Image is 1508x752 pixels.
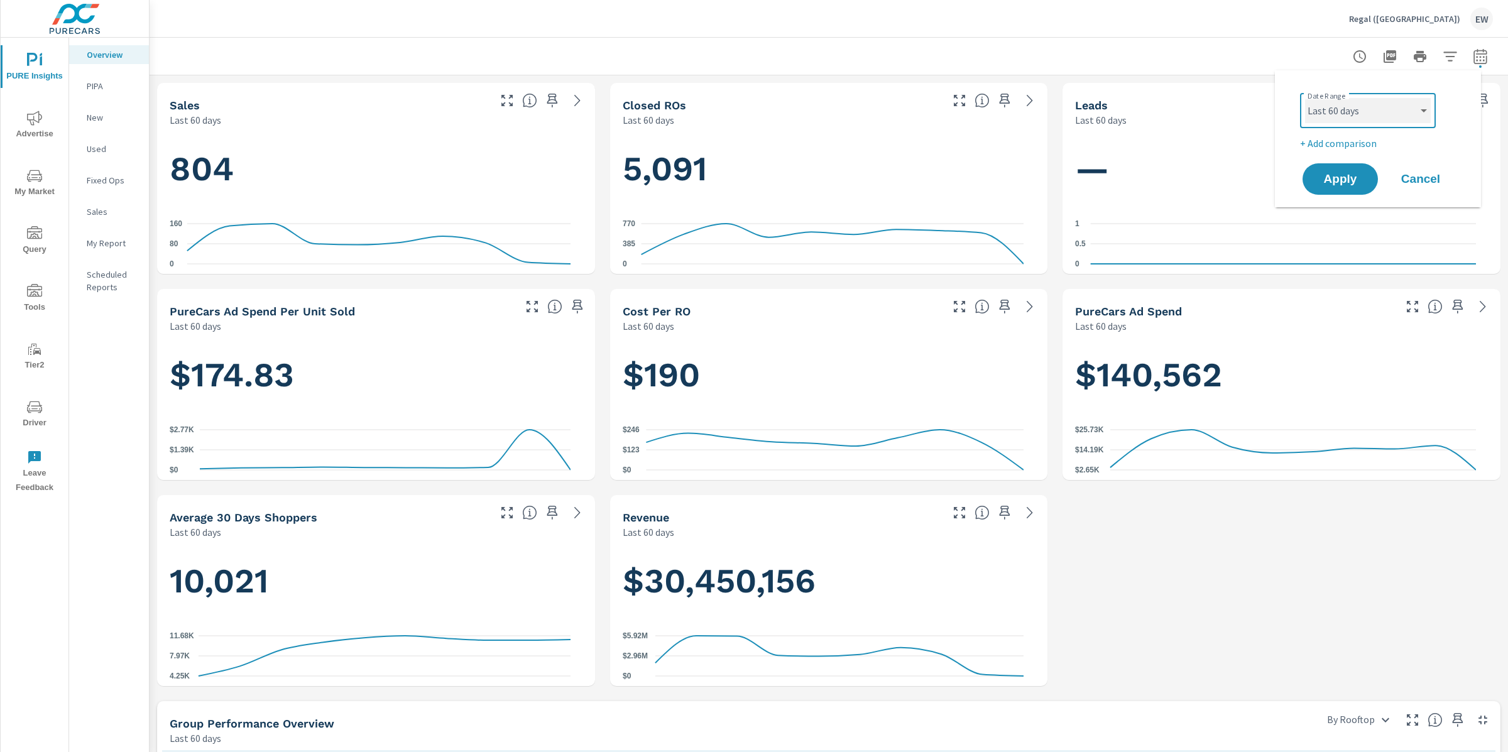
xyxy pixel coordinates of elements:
[1468,44,1493,69] button: Select Date Range
[522,93,537,108] span: Number of vehicles sold by the dealership over the selected date range. [Source: This data is sou...
[623,319,674,334] p: Last 60 days
[170,717,334,730] h5: Group Performance Overview
[170,671,190,680] text: 4.25K
[542,503,562,523] span: Save this to your personalized report
[87,48,139,61] p: Overview
[1020,90,1040,111] a: See more details in report
[1396,173,1446,185] span: Cancel
[623,239,635,248] text: 385
[1303,163,1378,195] button: Apply
[1300,136,1461,151] p: + Add comparison
[949,90,970,111] button: Make Fullscreen
[4,284,65,315] span: Tools
[1075,319,1127,334] p: Last 60 days
[1020,503,1040,523] a: See more details in report
[87,111,139,124] p: New
[623,651,648,660] text: $2.96M
[87,80,139,92] p: PIPA
[623,148,1035,190] h1: 5,091
[1438,44,1463,69] button: Apply Filters
[69,77,149,95] div: PIPA
[623,305,691,318] h5: Cost per RO
[1319,709,1397,731] div: By Rooftop
[522,505,537,520] span: A rolling 30 day total of daily Shoppers on the dealership website, averaged over the selected da...
[170,99,200,112] h5: Sales
[1473,90,1493,111] span: Save this to your personalized report
[170,112,221,128] p: Last 60 days
[623,560,1035,602] h1: $30,450,156
[4,450,65,495] span: Leave Feedback
[4,111,65,141] span: Advertise
[623,511,669,524] h5: Revenue
[975,505,990,520] span: Total sales revenue over the selected date range. [Source: This data is sourced from the dealer’s...
[1349,13,1460,25] p: Regal ([GEOGRAPHIC_DATA])
[1,38,68,500] div: nav menu
[1075,259,1079,268] text: 0
[170,465,178,474] text: $0
[87,174,139,187] p: Fixed Ops
[949,503,970,523] button: Make Fullscreen
[4,342,65,373] span: Tier2
[69,108,149,127] div: New
[170,219,182,227] text: 160
[1473,710,1493,730] button: Minimize Widget
[1075,99,1108,112] h5: Leads
[170,525,221,540] p: Last 60 days
[170,239,178,248] text: 80
[623,219,635,227] text: 770
[623,425,640,433] text: $246
[1428,712,1443,727] span: Understand group performance broken down by various segments. Use the dropdown in the upper right...
[4,53,65,84] span: PURE Insights
[1075,305,1182,318] h5: PureCars Ad Spend
[87,237,139,249] p: My Report
[1402,710,1423,730] button: Make Fullscreen
[567,503,587,523] a: See more details in report
[623,112,674,128] p: Last 60 days
[170,425,194,433] text: $2.77K
[170,319,221,334] p: Last 60 days
[497,503,517,523] button: Make Fullscreen
[623,465,631,474] text: $0
[170,445,194,454] text: $1.39K
[170,511,317,524] h5: Average 30 Days Shoppers
[1402,297,1423,317] button: Make Fullscreen
[4,226,65,257] span: Query
[623,354,1035,396] h1: $190
[995,503,1015,523] span: Save this to your personalized report
[1075,219,1079,227] text: 1
[623,99,686,112] h5: Closed ROs
[1020,297,1040,317] a: See more details in report
[1473,297,1493,317] a: See more details in report
[4,168,65,199] span: My Market
[623,631,648,640] text: $5.92M
[87,143,139,155] p: Used
[1075,239,1086,248] text: 0.5
[623,671,631,680] text: $0
[542,90,562,111] span: Save this to your personalized report
[1448,710,1468,730] span: Save this to your personalized report
[1383,163,1458,195] button: Cancel
[567,90,587,111] a: See more details in report
[1470,8,1493,30] div: EW
[1075,465,1100,474] text: $2.65K
[87,205,139,218] p: Sales
[69,45,149,64] div: Overview
[567,297,587,317] span: Save this to your personalized report
[69,171,149,190] div: Fixed Ops
[170,259,174,268] text: 0
[170,148,582,190] h1: 804
[547,299,562,314] span: Average cost of advertising per each vehicle sold at the dealer over the selected date range. The...
[69,265,149,297] div: Scheduled Reports
[1075,425,1104,433] text: $25.73K
[1075,148,1488,190] h1: —
[170,354,582,396] h1: $174.83
[623,259,627,268] text: 0
[995,297,1015,317] span: Save this to your personalized report
[1075,445,1104,454] text: $14.19K
[1428,299,1443,314] span: Total cost of media for all PureCars channels for the selected dealership group over the selected...
[1075,112,1127,128] p: Last 60 days
[975,299,990,314] span: Average cost incurred by the dealership from each Repair Order closed over the selected date rang...
[170,305,355,318] h5: PureCars Ad Spend Per Unit Sold
[170,651,190,660] text: 7.97K
[170,560,582,602] h1: 10,021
